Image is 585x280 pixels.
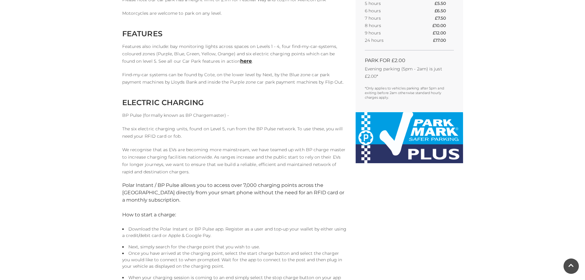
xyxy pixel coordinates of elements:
p: *Only applies to vehicles parking after 5pm and exiting before 2am otherwise standard hourly char... [365,86,454,100]
p: Find-my-car systems can be found by Cote, on the lower level by Next, by the Blue zone car park p... [122,71,346,86]
h2: PARK FOR £2.00 [365,57,454,63]
li: Next, simply search for the charge point that you wish to use. [122,244,346,250]
li: Once you have arrived at the charging point, select the start charge button and select the charge... [122,250,346,270]
th: 9 hours [365,29,414,37]
div: Polar Instant / BP Pulse allows you to access over 7,000 charging points across the [GEOGRAPHIC_D... [122,182,346,204]
th: 8 hours [365,22,414,29]
li: Download the Polar Instant or BP Pulse app. Register as a user and top-up your wallet by either u... [122,226,346,239]
img: Park-Mark-Plus-LG.jpeg [356,112,463,163]
th: £12.00 [433,29,454,37]
p: The six electric charging units, found on Level 5, run from the BP Pulse network. To use these, y... [122,125,346,140]
h2: FEATURES [122,29,346,38]
p: BP Pulse (formally known as BP Chargemaster) - [122,112,346,119]
th: 6 hours [365,7,414,14]
th: 24 hours [365,37,414,44]
th: £6.50 [435,7,454,14]
div: How to start a charge: [122,211,346,219]
p: Motorcycles are welcome to park on any level. [122,10,346,17]
th: £10.00 [432,22,454,29]
a: here [240,58,252,64]
th: £17.00 [433,37,454,44]
p: We recognise that as EVs are becoming more mainstream, we have teamed up with BP charge master to... [122,146,346,175]
h2: ELECTRIC CHARGING [122,98,346,107]
th: 7 hours [365,14,414,22]
p: Evening parking (5pm - 2am) is just £2.00* [365,65,454,80]
p: Features also include: bay monitoring lights across spaces on Levels 1 - 4, four find-my-car-syst... [122,43,346,65]
th: £7.50 [435,14,454,22]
